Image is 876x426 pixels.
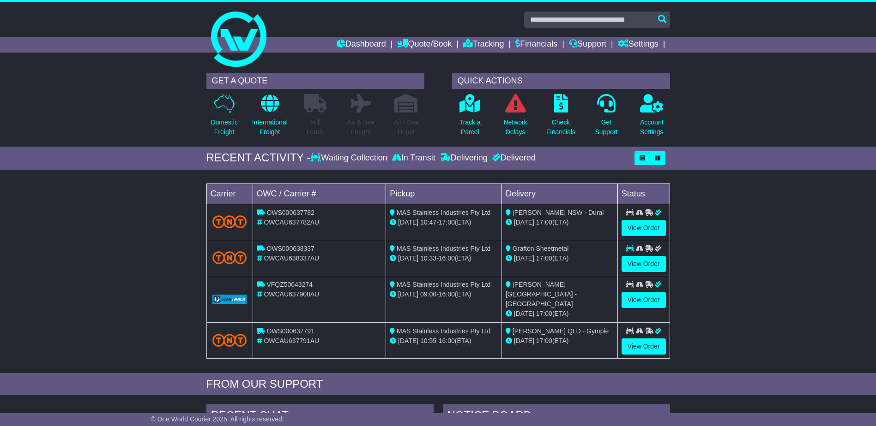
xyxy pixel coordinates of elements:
[398,337,418,344] span: [DATE]
[490,153,536,163] div: Delivered
[390,218,498,227] div: - (ETA)
[266,327,314,335] span: OWS000637791
[503,94,527,142] a: NetworkDelays
[514,219,534,226] span: [DATE]
[386,183,502,204] td: Pickup
[394,118,419,137] p: Air / Sea Depot
[304,118,327,137] p: Full Loads
[210,94,238,142] a: DomesticFreight
[594,94,618,142] a: GetSupport
[264,337,319,344] span: OWCAU637791AU
[206,183,253,204] td: Carrier
[253,183,386,204] td: OWC / Carrier #
[212,251,247,264] img: TNT_Domestic.png
[266,209,314,216] span: OWS000637782
[390,336,498,346] div: - (ETA)
[310,153,389,163] div: Waiting Collection
[266,281,313,288] span: VFQZ50043274
[337,37,386,53] a: Dashboard
[546,94,576,142] a: CheckFinancials
[640,118,664,137] p: Account Settings
[514,310,534,317] span: [DATE]
[420,290,436,298] span: 09:00
[438,153,490,163] div: Delivering
[513,245,568,252] span: Grafton Sheetmetal
[398,219,418,226] span: [DATE]
[266,245,314,252] span: OWS000638337
[536,254,552,262] span: 17:00
[398,254,418,262] span: [DATE]
[397,245,490,252] span: MAS Stainless Industries Pty Ltd
[506,309,614,319] div: (ETA)
[252,94,288,142] a: InternationalFreight
[212,215,247,228] img: TNT_Domestic.png
[390,290,498,299] div: - (ETA)
[212,334,247,346] img: TNT_Domestic.png
[420,337,436,344] span: 10:55
[503,118,527,137] p: Network Delays
[463,37,504,53] a: Tracking
[617,183,670,204] td: Status
[513,327,609,335] span: [PERSON_NAME] QLD - Gympie
[459,118,481,137] p: Track a Parcel
[212,295,247,304] img: GetCarrierServiceLogo
[264,254,319,262] span: OWCAU638337AU
[506,281,577,308] span: [PERSON_NAME] [GEOGRAPHIC_DATA] - [GEOGRAPHIC_DATA]
[264,290,319,298] span: OWCAU637908AU
[536,337,552,344] span: 17:00
[420,254,436,262] span: 10:33
[622,256,666,272] a: View Order
[515,37,557,53] a: Financials
[206,378,670,391] div: FROM OUR SUPPORT
[546,118,575,137] p: Check Financials
[397,209,490,216] span: MAS Stainless Industries Pty Ltd
[439,290,455,298] span: 16:00
[622,220,666,236] a: View Order
[252,118,288,137] p: International Freight
[397,281,490,288] span: MAS Stainless Industries Pty Ltd
[618,37,659,53] a: Settings
[397,37,452,53] a: Quote/Book
[595,118,617,137] p: Get Support
[211,118,237,137] p: Domestic Freight
[506,254,614,263] div: (ETA)
[622,338,666,355] a: View Order
[514,254,534,262] span: [DATE]
[506,336,614,346] div: (ETA)
[439,337,455,344] span: 16:00
[151,415,284,423] span: © One World Courier 2025. All rights reserved.
[390,254,498,263] div: - (ETA)
[420,219,436,226] span: 10:47
[397,327,490,335] span: MAS Stainless Industries Pty Ltd
[501,183,617,204] td: Delivery
[206,73,424,89] div: GET A QUOTE
[264,219,319,226] span: OWCAU637782AU
[398,290,418,298] span: [DATE]
[569,37,606,53] a: Support
[347,118,375,137] p: Air & Sea Freight
[514,337,534,344] span: [DATE]
[459,94,481,142] a: Track aParcel
[452,73,670,89] div: QUICK ACTIONS
[640,94,664,142] a: AccountSettings
[506,218,614,227] div: (ETA)
[390,153,438,163] div: In Transit
[439,254,455,262] span: 16:00
[439,219,455,226] span: 17:00
[536,310,552,317] span: 17:00
[513,209,604,216] span: [PERSON_NAME] NSW - Dural
[206,151,311,165] div: RECENT ACTIVITY -
[536,219,552,226] span: 17:00
[622,292,666,308] a: View Order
